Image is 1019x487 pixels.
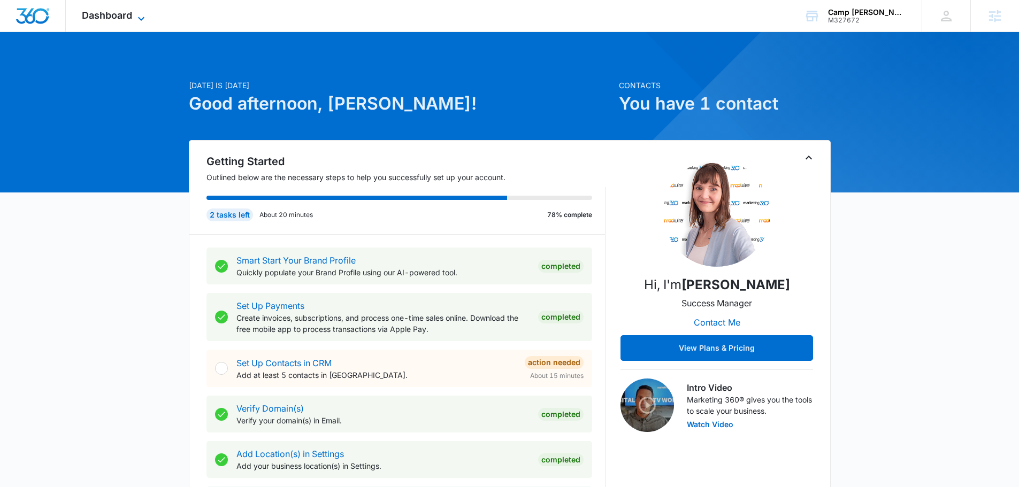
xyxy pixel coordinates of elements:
[538,260,584,273] div: Completed
[206,153,606,169] h2: Getting Started
[236,460,530,471] p: Add your business location(s) in Settings.
[802,151,815,164] button: Toggle Collapse
[236,415,530,426] p: Verify your domain(s) in Email.
[259,210,313,220] p: About 20 minutes
[619,80,831,91] p: Contacts
[189,80,612,91] p: [DATE] is [DATE]
[687,381,813,394] h3: Intro Video
[620,378,674,432] img: Intro Video
[620,335,813,361] button: View Plans & Pricing
[236,312,530,335] p: Create invoices, subscriptions, and process one-time sales online. Download the free mobile app t...
[530,371,584,381] span: About 15 minutes
[236,358,332,368] a: Set Up Contacts in CRM
[236,255,356,266] a: Smart Start Your Brand Profile
[538,311,584,323] div: Completed
[538,408,584,421] div: Completed
[683,310,750,335] button: Contact Me
[206,208,253,221] div: 2 tasks left
[236,300,304,311] a: Set Up Payments
[663,160,770,267] img: Christy Perez
[681,297,752,310] p: Success Manager
[236,369,516,381] p: Add at least 5 contacts in [GEOGRAPHIC_DATA].
[643,275,790,295] p: Hi, I'm
[236,403,304,414] a: Verify Domain(s)
[828,17,906,24] div: account id
[828,8,906,17] div: account name
[82,10,132,21] span: Dashboard
[619,91,831,117] h1: You have 1 contact
[687,421,733,428] button: Watch Video
[681,277,790,292] strong: [PERSON_NAME]
[189,91,612,117] h1: Good afternoon, [PERSON_NAME]!
[206,172,606,183] p: Outlined below are the necessary steps to help you successfully set up your account.
[236,267,530,278] p: Quickly populate your Brand Profile using our AI-powered tool.
[236,449,344,459] a: Add Location(s) in Settings
[547,210,592,220] p: 78% complete
[525,356,584,369] div: Action Needed
[538,453,584,466] div: Completed
[687,394,813,416] p: Marketing 360® gives you the tools to scale your business.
